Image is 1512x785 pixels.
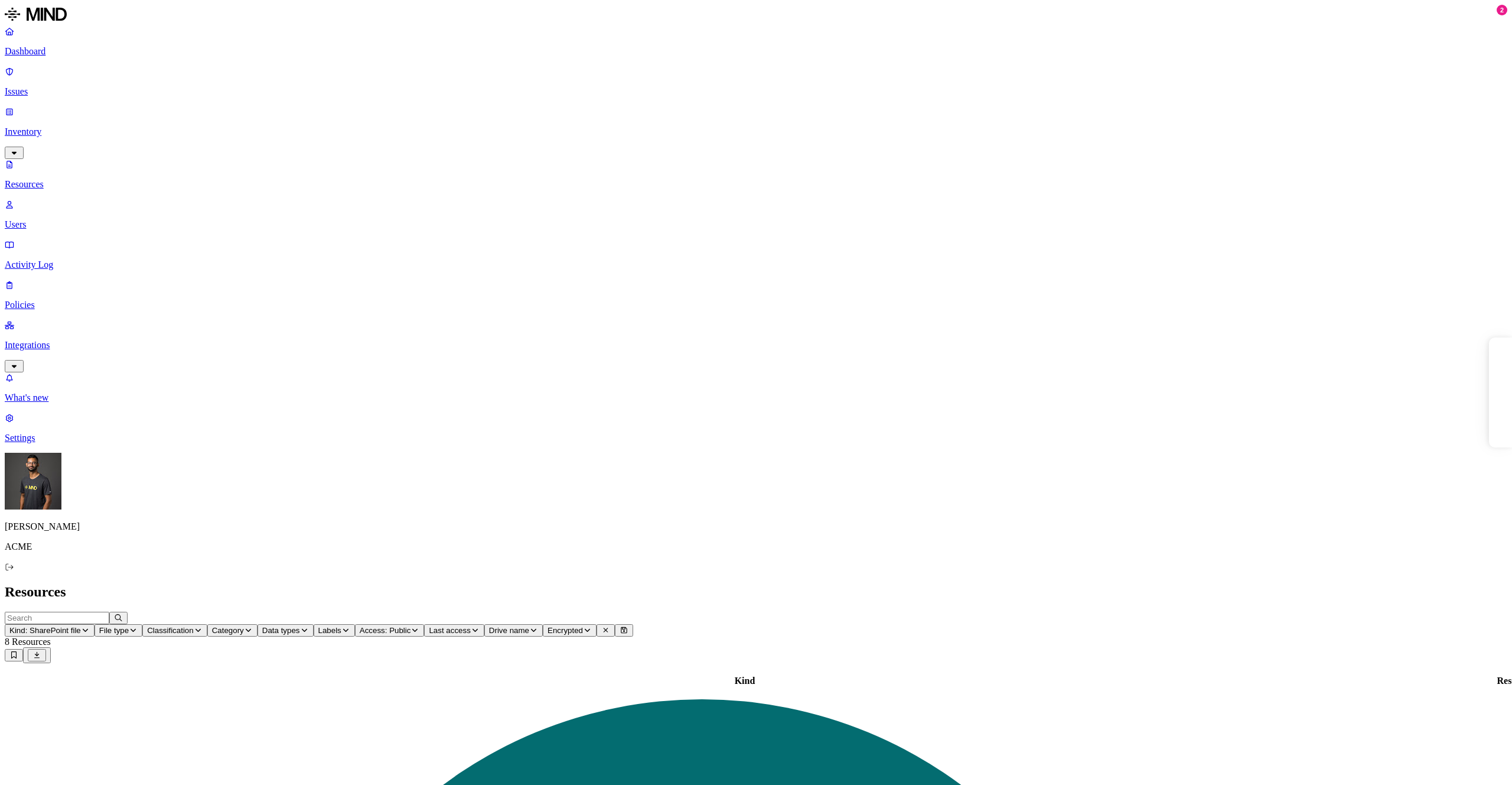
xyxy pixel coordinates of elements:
p: Activity Log [5,259,1507,270]
p: Integrations [5,340,1507,351]
span: Encrypted [548,626,583,635]
h2: Resources [5,584,1507,600]
input: Search [5,612,109,624]
span: File type [99,626,129,635]
p: ACME [5,541,1507,552]
p: Policies [5,300,1507,310]
span: 8 Resources [5,637,51,647]
span: Access: Public [360,626,411,635]
p: Resources [5,179,1507,190]
p: Users [5,219,1507,230]
img: Amit Cohen [5,453,61,510]
div: 2 [1497,5,1507,15]
img: MIND [5,5,67,24]
span: Category [212,626,244,635]
div: Kind [6,676,1483,686]
span: Classification [147,626,194,635]
span: Kind: SharePoint file [9,626,81,635]
span: Drive name [489,626,529,635]
span: Last access [429,626,470,635]
span: Labels [318,626,341,635]
p: Inventory [5,126,1507,137]
p: Issues [5,86,1507,97]
p: Settings [5,433,1507,443]
p: What's new [5,392,1507,403]
p: Dashboard [5,46,1507,57]
span: Data types [262,626,300,635]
